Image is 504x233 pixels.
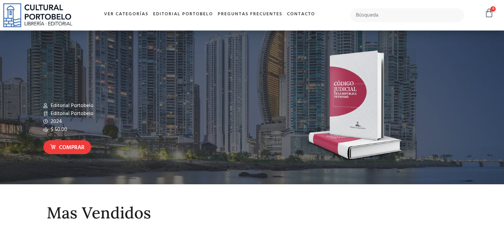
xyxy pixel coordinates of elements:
span: $ 50.00 [49,126,67,134]
input: Búsqueda [350,8,464,22]
a: Comprar [43,140,91,154]
h2: Mas Vendidos [47,204,458,222]
span: Editorial Portobelo [49,110,93,118]
span: Comprar [59,144,84,152]
a: Ver Categorías [102,7,151,22]
span: 2024 [49,118,62,126]
a: Preguntas frecuentes [215,7,285,22]
span: Editorial Portobelo [49,102,93,110]
a: 0 [484,8,494,18]
span: 0 [490,6,496,12]
a: Editorial Portobelo [151,7,215,22]
a: Contacto [285,7,317,22]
